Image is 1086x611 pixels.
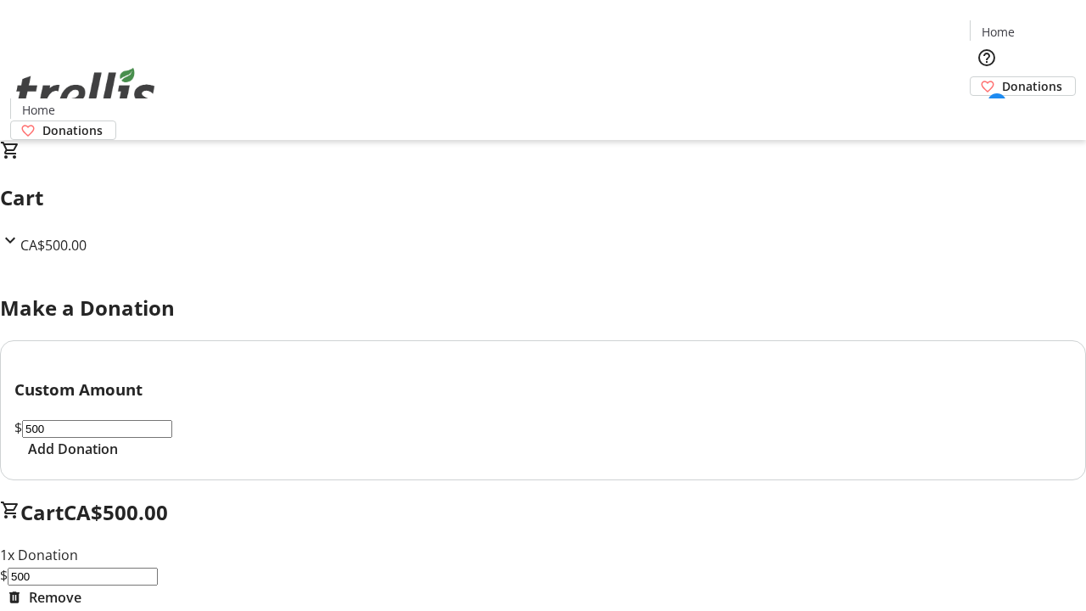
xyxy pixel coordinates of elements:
span: CA$500.00 [64,498,168,526]
a: Home [11,101,65,119]
button: Help [970,41,1004,75]
span: Donations [1002,77,1062,95]
button: Add Donation [14,439,132,459]
span: Remove [29,587,81,608]
a: Home [971,23,1025,41]
img: Orient E2E Organization 0gVn3KdbAw's Logo [10,49,161,134]
a: Donations [970,76,1076,96]
input: Donation Amount [8,568,158,586]
span: CA$500.00 [20,236,87,255]
button: Cart [970,96,1004,130]
span: Add Donation [28,439,118,459]
input: Donation Amount [22,420,172,438]
span: Home [22,101,55,119]
h3: Custom Amount [14,378,1072,401]
span: Donations [42,121,103,139]
span: Home [982,23,1015,41]
a: Donations [10,121,116,140]
span: $ [14,418,22,437]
